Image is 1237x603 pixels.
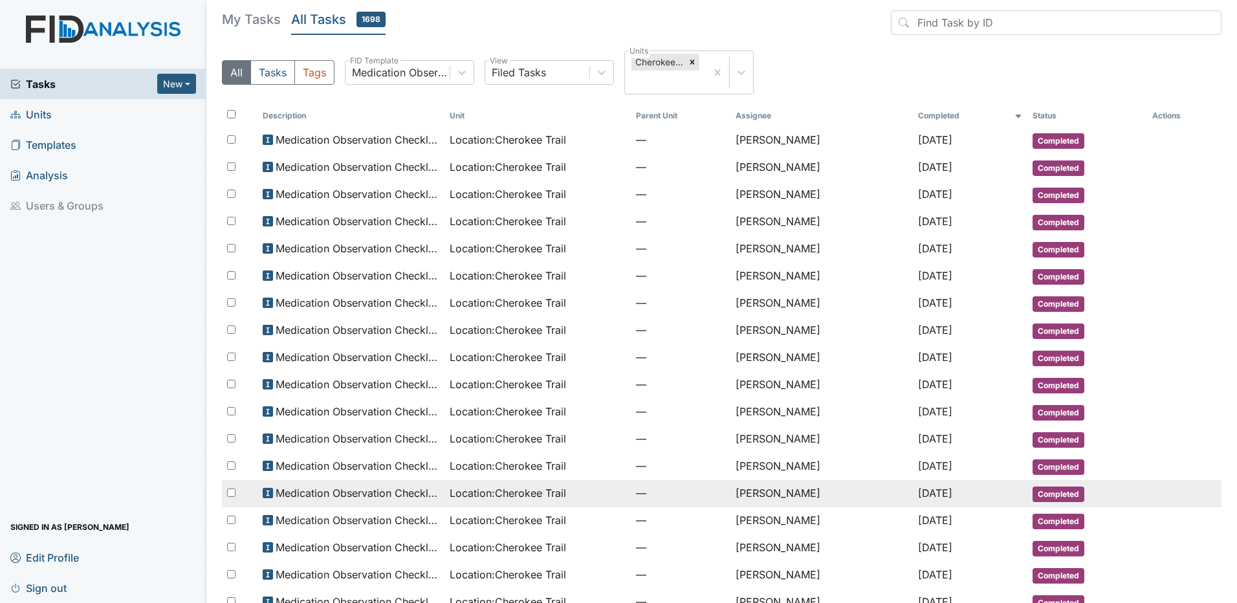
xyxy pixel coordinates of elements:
[730,453,914,480] td: [PERSON_NAME]
[10,104,52,124] span: Units
[636,214,725,229] span: —
[1033,242,1084,258] span: Completed
[222,60,334,85] div: Type filter
[10,135,76,155] span: Templates
[276,377,439,392] span: Medication Observation Checklist
[730,290,914,317] td: [PERSON_NAME]
[276,349,439,365] span: Medication Observation Checklist
[450,322,566,338] span: Location : Cherokee Trail
[450,404,566,419] span: Location : Cherokee Trail
[730,426,914,453] td: [PERSON_NAME]
[444,105,631,127] th: Toggle SortBy
[636,268,725,283] span: —
[636,159,725,175] span: —
[222,60,251,85] button: All
[1033,188,1084,203] span: Completed
[276,458,439,474] span: Medication Observation Checklist
[631,54,685,71] div: Cherokee Trail
[1033,487,1084,502] span: Completed
[730,127,914,154] td: [PERSON_NAME]
[636,404,725,419] span: —
[1033,432,1084,448] span: Completed
[918,323,952,336] span: [DATE]
[918,378,952,391] span: [DATE]
[10,547,79,567] span: Edit Profile
[918,160,952,173] span: [DATE]
[918,215,952,228] span: [DATE]
[636,540,725,555] span: —
[157,74,196,94] button: New
[631,105,730,127] th: Toggle SortBy
[918,188,952,201] span: [DATE]
[1033,378,1084,393] span: Completed
[636,349,725,365] span: —
[276,241,439,256] span: Medication Observation Checklist
[730,534,914,562] td: [PERSON_NAME]
[730,344,914,371] td: [PERSON_NAME]
[918,541,952,554] span: [DATE]
[918,242,952,255] span: [DATE]
[636,322,725,338] span: —
[1033,351,1084,366] span: Completed
[222,10,281,28] h5: My Tasks
[636,431,725,446] span: —
[250,60,295,85] button: Tasks
[730,317,914,344] td: [PERSON_NAME]
[276,295,439,311] span: Medication Observation Checklist
[276,431,439,446] span: Medication Observation Checklist
[730,181,914,208] td: [PERSON_NAME]
[1033,568,1084,584] span: Completed
[730,154,914,181] td: [PERSON_NAME]
[10,76,157,92] a: Tasks
[450,132,566,148] span: Location : Cherokee Trail
[918,296,952,309] span: [DATE]
[1033,133,1084,149] span: Completed
[1033,323,1084,339] span: Completed
[450,159,566,175] span: Location : Cherokee Trail
[730,480,914,507] td: [PERSON_NAME]
[636,512,725,528] span: —
[1033,514,1084,529] span: Completed
[1033,459,1084,475] span: Completed
[730,507,914,534] td: [PERSON_NAME]
[1033,405,1084,421] span: Completed
[450,540,566,555] span: Location : Cherokee Trail
[730,105,914,127] th: Assignee
[730,236,914,263] td: [PERSON_NAME]
[918,269,952,282] span: [DATE]
[450,485,566,501] span: Location : Cherokee Trail
[276,404,439,419] span: Medication Observation Checklist
[450,458,566,474] span: Location : Cherokee Trail
[276,159,439,175] span: Medication Observation Checklist
[276,540,439,555] span: Medication Observation Checklist
[276,186,439,202] span: Medication Observation Checklist
[276,567,439,582] span: Medication Observation Checklist
[492,65,546,80] div: Filed Tasks
[636,377,725,392] span: —
[10,165,68,185] span: Analysis
[257,105,444,127] th: Toggle SortBy
[450,268,566,283] span: Location : Cherokee Trail
[1033,296,1084,312] span: Completed
[276,322,439,338] span: Medication Observation Checklist
[291,10,386,28] h5: All Tasks
[10,578,67,598] span: Sign out
[636,567,725,582] span: —
[730,399,914,426] td: [PERSON_NAME]
[276,485,439,501] span: Medication Observation Checklist
[276,132,439,148] span: Medication Observation Checklist
[636,295,725,311] span: —
[918,432,952,445] span: [DATE]
[352,65,451,80] div: Medication Observation Checklist
[276,268,439,283] span: Medication Observation Checklist
[730,263,914,290] td: [PERSON_NAME]
[1027,105,1147,127] th: Toggle SortBy
[10,517,129,537] span: Signed in as [PERSON_NAME]
[918,133,952,146] span: [DATE]
[636,458,725,474] span: —
[918,351,952,364] span: [DATE]
[227,110,235,118] input: Toggle All Rows Selected
[276,214,439,229] span: Medication Observation Checklist
[918,459,952,472] span: [DATE]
